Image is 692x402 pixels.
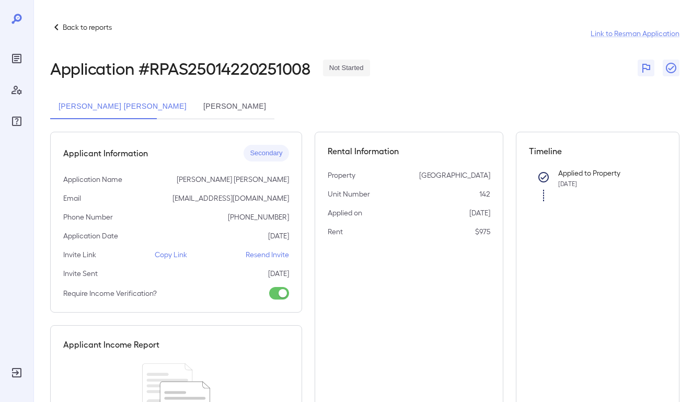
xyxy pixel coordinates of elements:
[558,180,577,187] span: [DATE]
[63,268,98,279] p: Invite Sent
[479,189,490,199] p: 142
[469,208,490,218] p: [DATE]
[50,94,195,119] button: [PERSON_NAME] [PERSON_NAME]
[177,174,289,185] p: [PERSON_NAME] [PERSON_NAME]
[63,231,118,241] p: Application Date
[244,148,289,158] span: Secondary
[8,113,25,130] div: FAQ
[328,189,370,199] p: Unit Number
[268,268,289,279] p: [DATE]
[63,174,122,185] p: Application Name
[475,226,490,237] p: $975
[323,63,370,73] span: Not Started
[328,208,362,218] p: Applied on
[228,212,289,222] p: [PHONE_NUMBER]
[172,193,289,203] p: [EMAIL_ADDRESS][DOMAIN_NAME]
[246,249,289,260] p: Resend Invite
[63,288,157,298] p: Require Income Verification?
[663,60,679,76] button: Close Report
[328,145,490,157] h5: Rental Information
[558,168,650,178] p: Applied to Property
[63,338,159,351] h5: Applicant Income Report
[8,50,25,67] div: Reports
[155,249,187,260] p: Copy Link
[63,193,81,203] p: Email
[63,249,96,260] p: Invite Link
[63,212,113,222] p: Phone Number
[529,145,666,157] h5: Timeline
[591,28,679,39] a: Link to Resman Application
[195,94,274,119] button: [PERSON_NAME]
[63,147,148,159] h5: Applicant Information
[328,226,343,237] p: Rent
[50,59,310,77] h2: Application # RPAS25014220251008
[63,22,112,32] p: Back to reports
[8,82,25,98] div: Manage Users
[268,231,289,241] p: [DATE]
[638,60,654,76] button: Flag Report
[8,364,25,381] div: Log Out
[328,170,355,180] p: Property
[419,170,490,180] p: [GEOGRAPHIC_DATA]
